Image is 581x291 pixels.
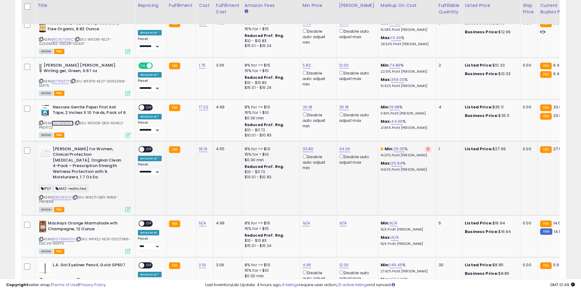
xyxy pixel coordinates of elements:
[303,146,314,152] a: 33.80
[381,262,390,268] b: Min:
[152,63,162,68] span: OFF
[339,146,350,152] a: 34.00
[52,195,71,200] a: B081J3FSYK
[6,282,28,288] strong: Copyright
[523,63,533,68] div: 0.00
[553,146,564,152] span: 27.99
[52,121,74,126] a: B00IARW9TA
[389,104,399,110] a: 19.98
[553,113,564,118] span: 33.06
[465,262,493,268] b: Listed Price:
[199,262,206,268] a: 0.91
[52,37,74,42] a: B0C6L7SK9C
[138,162,162,176] div: Preset:
[540,2,572,15] div: Current Buybox Price
[205,282,575,288] div: Last InventoryLab Update: 4 hours ago, require user action, not synced.
[39,220,46,233] img: 41sxmi+MedL._SL40_.jpg
[540,113,551,120] small: FBA
[523,262,533,268] div: 0.00
[245,9,248,14] small: Amazon Fees.
[245,243,295,249] div: $15.01 - $16.24
[303,111,332,129] div: Disable auto adjust min
[381,126,431,130] p: 21.86% Profit [PERSON_NAME]
[39,146,131,211] div: ASIN:
[465,229,515,235] div: $16.94
[553,62,562,68] span: 6.48
[439,104,457,110] div: 4
[48,220,122,233] b: Mackays Orange Marmalade wth Champagne, 12 Ounce
[381,119,431,130] div: %
[144,105,154,110] span: OFF
[553,220,563,226] span: 14.69
[381,146,431,158] div: %
[245,85,295,90] div: $15.01 - $16.24
[245,238,295,243] div: $10 - $10.83
[245,262,295,268] div: 8% for <= $10
[39,63,131,95] div: ASIN:
[439,146,457,152] div: 1
[144,147,154,152] span: OFF
[523,146,533,152] div: 0.00
[216,63,237,68] div: 3.06
[465,2,518,9] div: Listed Price
[339,262,349,268] a: 12.00
[216,262,237,268] div: 3.06
[381,77,391,82] b: Max:
[394,146,405,152] a: 25.05
[389,62,400,68] a: 74.86
[138,114,162,119] div: Amazon AI *
[245,122,285,127] b: Reduced Prof. Rng.
[169,262,180,269] small: FBA
[339,62,349,68] a: 12.00
[303,220,310,226] a: N/A
[39,220,131,253] div: ASIN:
[303,104,312,110] a: 30.18
[245,43,295,49] div: $15.01 - $16.24
[216,2,239,15] div: Fulfillment Cost
[216,220,237,226] div: 4.99
[216,104,237,110] div: 4.99
[381,62,390,68] b: Min:
[282,282,299,288] a: 4 listings
[465,220,515,226] div: $16.94
[391,77,404,83] a: 356.00
[391,160,402,166] a: 25.94
[54,249,64,254] span: FBA
[38,2,133,9] div: Title
[39,91,53,96] span: All listings currently available for purchase on Amazon
[39,121,124,130] span: | SKU: W11308-QKD-60462-P6G1722
[465,63,515,68] div: $10.33
[245,26,295,32] div: 15% for > $15
[381,220,390,226] b: Min:
[39,20,131,53] div: ASIN:
[540,71,551,78] small: FBA
[523,2,535,15] div: Ship Price
[245,164,285,169] b: Reduced Prof. Rng.
[391,118,403,125] a: 44.66
[554,229,563,235] span: 14.13
[465,104,515,110] div: $35.11
[391,35,401,41] a: 111.40
[245,115,295,121] div: $0.30 min
[381,118,391,124] b: Max:
[389,220,397,226] a: N/A
[139,63,147,68] span: ON
[79,282,106,288] a: Privacy Policy
[245,128,295,133] div: $10 - $11.72
[169,104,180,111] small: FBA
[169,2,194,9] div: Fulfillment
[540,262,551,269] small: FBA
[381,28,431,32] p: 16.08% Profit [PERSON_NAME]
[381,63,431,74] div: %
[245,2,297,9] div: Amazon Fees
[39,146,51,158] img: 41OM33fxR-L._SL40_.jpg
[52,237,75,242] a: B00759N3DU
[245,110,295,115] div: 15% for > $10
[465,62,493,68] b: Listed Price:
[465,113,515,118] div: $35.11
[245,38,295,44] div: $10 - $10.83
[53,146,127,182] b: [PERSON_NAME] for Women, Clinical Protection [MEDICAL_DATA], Original Clean 4-Pack – Prescription...
[245,169,295,175] div: $10 - $11.72
[339,153,373,165] div: Disable auto adjust max
[245,68,295,74] div: 15% for > $15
